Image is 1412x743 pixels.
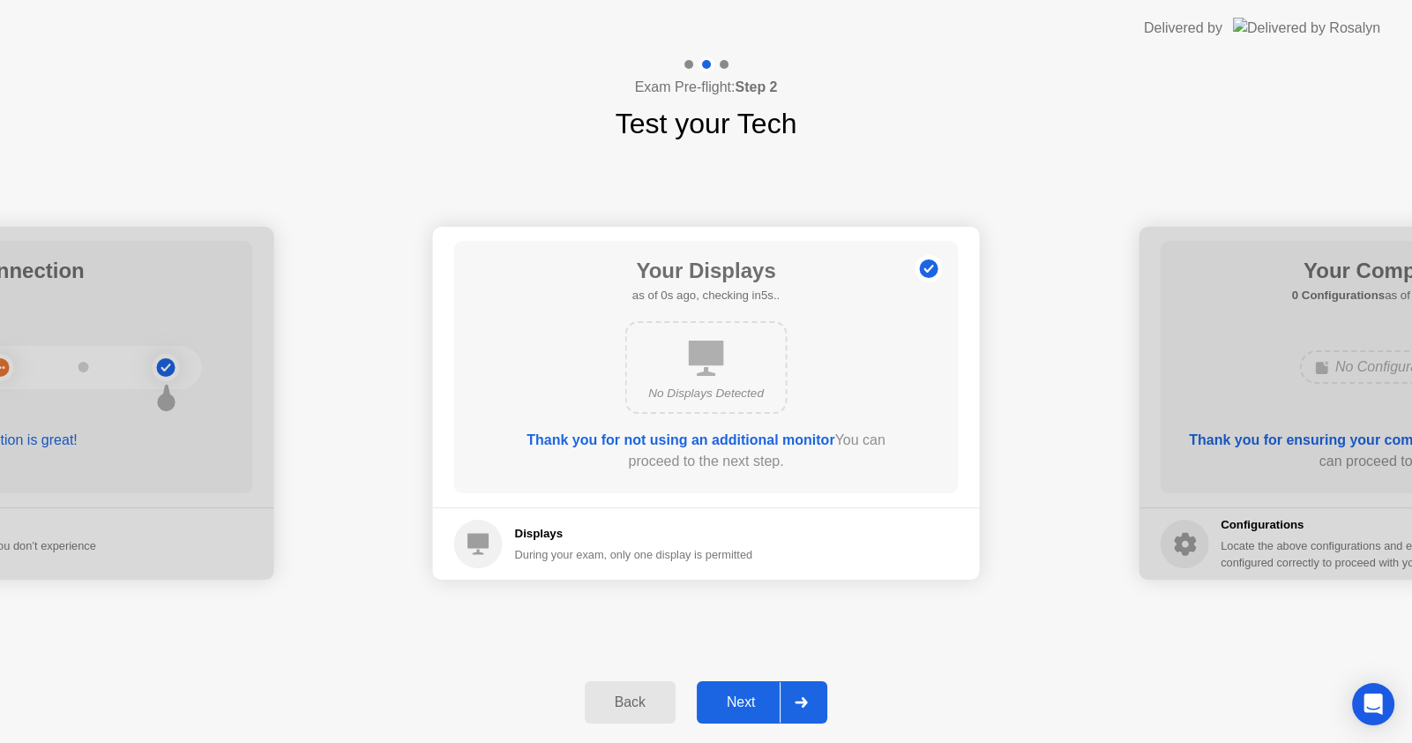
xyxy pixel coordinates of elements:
[1352,683,1394,725] div: Open Intercom Messenger
[590,694,670,710] div: Back
[515,546,753,563] div: During your exam, only one display is permitted
[504,430,908,472] div: You can proceed to the next step.
[632,255,780,287] h1: Your Displays
[1144,18,1222,39] div: Delivered by
[515,525,753,543] h5: Displays
[632,287,780,304] h5: as of 0s ago, checking in5s..
[1233,18,1380,38] img: Delivered by Rosalyn
[702,694,781,710] div: Next
[697,681,828,724] button: Next
[616,102,797,145] h1: Test your Tech
[641,385,772,402] div: No Displays Detected
[585,681,676,724] button: Back
[735,79,777,94] b: Step 2
[635,77,778,98] h4: Exam Pre-flight:
[527,432,834,447] b: Thank you for not using an additional monitor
